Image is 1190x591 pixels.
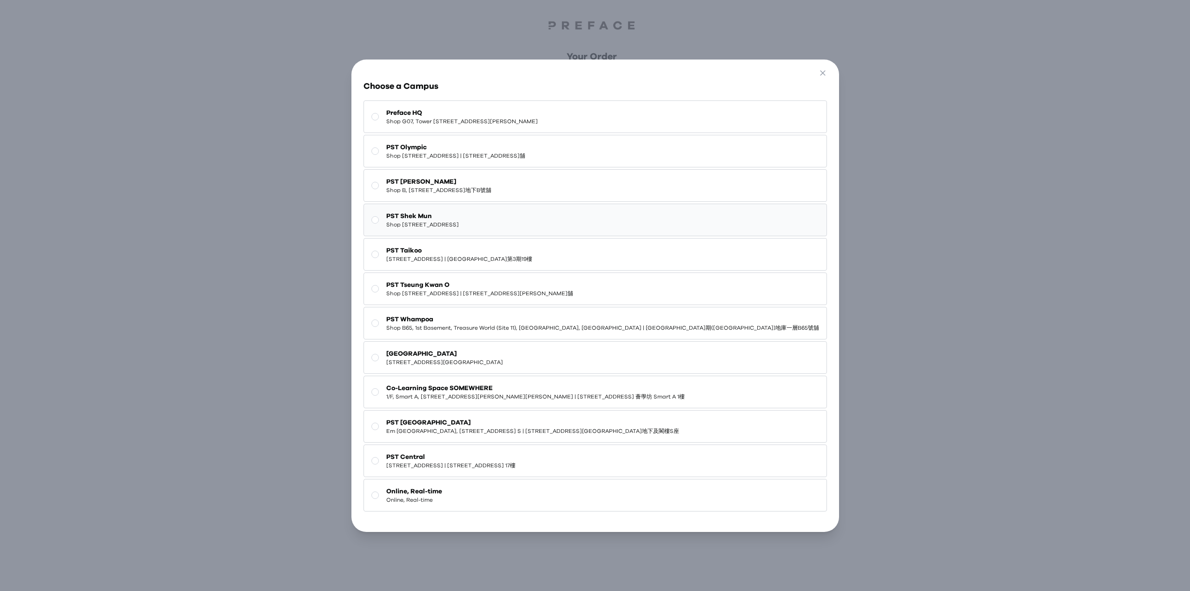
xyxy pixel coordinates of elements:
span: PST Central [386,452,516,462]
span: 1/F, Smart A, [STREET_ADDRESS][PERSON_NAME][PERSON_NAME] | [STREET_ADDRESS] 薈學坊 Smart A 1樓 [386,393,685,400]
h3: Choose a Campus [364,80,827,93]
span: [GEOGRAPHIC_DATA] [386,349,503,359]
button: PST Tseung Kwan OShop [STREET_ADDRESS] | [STREET_ADDRESS][PERSON_NAME]舖 [364,272,827,305]
button: Online, Real-timeOnline, Real-time [364,479,827,511]
span: Online, Real-time [386,487,442,496]
span: PST [PERSON_NAME] [386,177,491,186]
span: Shop B, [STREET_ADDRESS]地下B號舖 [386,186,491,194]
button: PST OlympicShop [STREET_ADDRESS] | [STREET_ADDRESS]舖 [364,135,827,167]
span: Shop B65, 1st Basement, Treasure World (Site 11), [GEOGRAPHIC_DATA], [GEOGRAPHIC_DATA] | [GEOGRAP... [386,324,819,332]
button: PST [GEOGRAPHIC_DATA]Em [GEOGRAPHIC_DATA], [STREET_ADDRESS] S | [STREET_ADDRESS][GEOGRAPHIC_DATA]... [364,410,827,443]
span: Co-Learning Space SOMEWHERE [386,384,685,393]
button: Preface HQShop G07, Tower [STREET_ADDRESS][PERSON_NAME] [364,100,827,133]
span: Shop G07, Tower [STREET_ADDRESS][PERSON_NAME] [386,118,538,125]
span: Shop [STREET_ADDRESS] | [STREET_ADDRESS][PERSON_NAME]舖 [386,290,573,297]
span: [STREET_ADDRESS][GEOGRAPHIC_DATA] [386,359,503,366]
button: PST Central[STREET_ADDRESS] | [STREET_ADDRESS] 17樓 [364,445,827,477]
span: Online, Real-time [386,496,442,504]
span: Preface HQ [386,108,538,118]
button: Co-Learning Space SOMEWHERE1/F, Smart A, [STREET_ADDRESS][PERSON_NAME][PERSON_NAME] | [STREET_ADD... [364,376,827,408]
span: PST Tseung Kwan O [386,280,573,290]
button: PST [PERSON_NAME]Shop B, [STREET_ADDRESS]地下B號舖 [364,169,827,202]
button: PST Shek MunShop [STREET_ADDRESS] [364,204,827,236]
button: [GEOGRAPHIC_DATA][STREET_ADDRESS][GEOGRAPHIC_DATA] [364,341,827,374]
span: Shop [STREET_ADDRESS] [386,221,459,228]
span: [STREET_ADDRESS] | [STREET_ADDRESS] 17樓 [386,462,516,469]
span: PST Whampoa [386,315,819,324]
span: [STREET_ADDRESS] | [GEOGRAPHIC_DATA]第3期19樓 [386,255,532,263]
button: PST Taikoo[STREET_ADDRESS] | [GEOGRAPHIC_DATA]第3期19樓 [364,238,827,271]
span: Em [GEOGRAPHIC_DATA], [STREET_ADDRESS] S | [STREET_ADDRESS][GEOGRAPHIC_DATA]地下及閣樓S座 [386,427,679,435]
span: PST [GEOGRAPHIC_DATA] [386,418,679,427]
span: Shop [STREET_ADDRESS] | [STREET_ADDRESS]舖 [386,152,525,159]
span: PST Olympic [386,143,525,152]
span: PST Taikoo [386,246,532,255]
span: PST Shek Mun [386,212,459,221]
button: PST WhampoaShop B65, 1st Basement, Treasure World (Site 11), [GEOGRAPHIC_DATA], [GEOGRAPHIC_DATA]... [364,307,827,339]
